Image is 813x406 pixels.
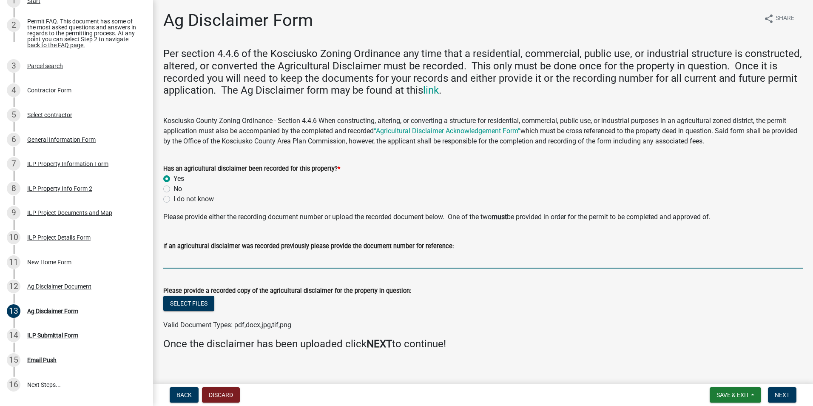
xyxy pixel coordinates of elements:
[27,63,63,69] div: Parcel search
[374,127,520,135] a: “Agricultural Disclaimer Acknowledgement Form”
[202,387,240,403] button: Discard
[27,186,92,192] div: ILP Property Info Form 2
[7,353,20,367] div: 15
[7,133,20,146] div: 6
[163,338,803,350] h4: Once the disclaimer has been uploaded click to continue!
[7,83,20,97] div: 4
[27,161,108,167] div: ILP Property Information Form
[163,48,803,97] h4: Per section 4.4.6 of the Kosciusko Zoning Ordinance any time that a residential, commercial, publ...
[176,392,192,398] span: Back
[768,387,796,403] button: Next
[7,108,20,122] div: 5
[27,137,96,143] div: General Information Form
[27,87,71,93] div: Contractor Form
[7,378,20,392] div: 16
[7,304,20,318] div: 13
[27,234,91,240] div: ILP Project Details Form
[7,59,20,73] div: 3
[27,283,91,289] div: Ag Disclaimer Document
[757,10,801,27] button: shareShare
[7,329,20,342] div: 14
[163,296,214,311] button: Select files
[170,387,199,403] button: Back
[7,255,20,269] div: 11
[163,212,803,222] p: Please provide either the recording document number or upload the recorded document below. One of...
[764,14,774,24] i: share
[7,182,20,195] div: 8
[423,84,439,96] a: link
[27,259,71,265] div: New Home Form
[27,18,139,48] div: Permit FAQ. This document has some of the most asked questions and answers in regards to the perm...
[173,174,184,184] label: Yes
[775,392,790,398] span: Next
[27,210,112,216] div: ILP Project Documents and Map
[163,288,411,294] label: Please provide a recorded copy of the agricultural disclaimer for the property in question:
[716,392,749,398] span: Save & Exit
[710,387,761,403] button: Save & Exit
[27,332,78,338] div: ILP Submittal Form
[367,338,392,350] strong: NEXT
[27,308,78,314] div: Ag Disclaimer Form
[7,280,20,293] div: 12
[163,243,454,249] label: If an agricultural disclaimer was recorded previously please provide the document number for refe...
[173,194,214,204] label: I do not know
[492,213,507,221] strong: must
[7,231,20,244] div: 10
[163,166,340,172] label: Has an agricultural disclaimer been recorded for this property?
[27,357,57,363] div: Email Push
[7,18,20,32] div: 2
[7,206,20,220] div: 9
[163,116,803,146] p: Kosciusko County Zoning Ordinance - Section 4.4.6 When constructing, altering, or converting a st...
[173,184,182,194] label: No
[163,321,291,329] span: Valid Document Types: pdf,docx,jpg,tif,png
[27,112,72,118] div: Select contractor
[163,10,313,31] h1: Ag Disclaimer Form
[7,157,20,171] div: 7
[776,14,794,24] span: Share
